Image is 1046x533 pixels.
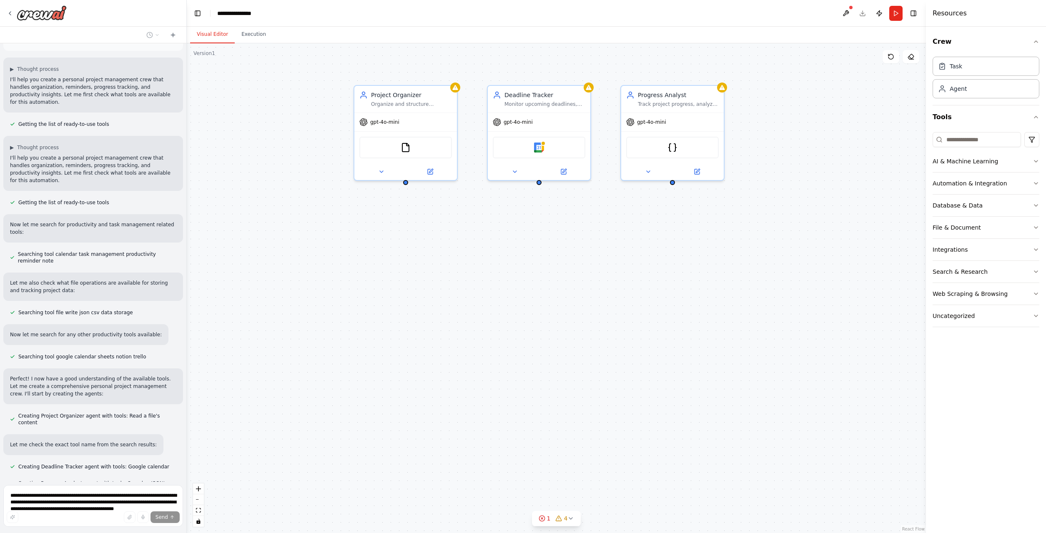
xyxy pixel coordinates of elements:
[18,199,109,206] span: Getting the list of ready-to-use tools
[18,121,109,128] span: Getting the list of ready-to-use tools
[401,143,411,153] img: FileReadTool
[547,514,551,523] span: 1
[190,26,235,43] button: Visual Editor
[10,144,14,151] span: ▶
[933,290,1008,298] div: Web Scraping & Browsing
[10,279,176,294] p: Let me also check what file operations are available for storing and tracking project data:
[156,514,168,520] span: Send
[193,516,204,527] button: toggle interactivity
[166,30,180,40] button: Start a new chat
[193,50,215,57] div: Version 1
[673,167,720,177] button: Open in side panel
[933,129,1039,334] div: Tools
[193,494,204,505] button: zoom out
[933,261,1039,283] button: Search & Research
[933,217,1039,238] button: File & Document
[406,167,454,177] button: Open in side panel
[933,268,988,276] div: Search & Research
[137,511,149,523] button: Click to speak your automation idea
[933,201,983,210] div: Database & Data
[667,143,677,153] img: JSONSearchTool
[933,239,1039,260] button: Integrations
[143,30,163,40] button: Switch to previous chat
[620,85,725,181] div: Progress AnalystTrack project progress, analyze completion rates, identify bottlenecks, and provi...
[17,5,67,20] img: Logo
[933,150,1039,172] button: AI & Machine Learning
[10,144,59,151] button: ▶Thought process
[371,101,452,108] div: Organize and structure personal projects by breaking them down into manageable tasks, setting pri...
[124,511,135,523] button: Upload files
[370,119,399,125] span: gpt-4o-mini
[933,223,981,232] div: File & Document
[933,105,1039,129] button: Tools
[908,8,919,19] button: Hide right sidebar
[933,157,998,165] div: AI & Machine Learning
[638,91,719,99] div: Progress Analyst
[18,309,133,316] span: Searching tool file write json csv data storage
[18,251,176,264] span: Searching tool calendar task management productivity reminder note
[933,30,1039,53] button: Crew
[18,413,176,426] span: Creating Project Organizer agent with tools: Read a file's content
[217,9,257,18] nav: breadcrumb
[933,53,1039,105] div: Crew
[638,101,719,108] div: Track project progress, analyze completion rates, identify bottlenecks, and provide insights on p...
[151,511,180,523] button: Send
[17,144,59,151] span: Thought process
[371,91,452,99] div: Project Organizer
[532,511,581,526] button: 14
[18,480,176,493] span: Creating Progress Analyst agent with tools: Search a JSON's content
[487,85,591,181] div: Deadline TrackerMonitor upcoming deadlines, set strategic reminders, and help prioritize tasks ba...
[18,463,169,470] span: Creating Deadline Tracker agent with tools: Google calendar
[192,8,203,19] button: Hide left sidebar
[933,305,1039,327] button: Uncategorized
[933,179,1007,188] div: Automation & Integration
[7,511,18,523] button: Improve this prompt
[540,167,587,177] button: Open in side panel
[10,441,157,448] p: Let me check the exact tool name from the search results:
[950,62,962,70] div: Task
[193,505,204,516] button: fit view
[10,375,176,398] p: Perfect! I now have a good understanding of the available tools. Let me create a comprehensive pe...
[564,514,568,523] span: 4
[933,283,1039,305] button: Web Scraping & Browsing
[933,195,1039,216] button: Database & Data
[534,143,544,153] img: Google calendar
[10,76,176,106] p: I'll help you create a personal project management crew that handles organization, reminders, pro...
[933,312,975,320] div: Uncategorized
[950,85,967,93] div: Agent
[18,353,146,360] span: Searching tool google calendar sheets notion trello
[933,245,968,254] div: Integrations
[10,221,176,236] p: Now let me search for productivity and task management related tools:
[504,91,585,99] div: Deadline Tracker
[637,119,666,125] span: gpt-4o-mini
[504,101,585,108] div: Monitor upcoming deadlines, set strategic reminders, and help prioritize tasks based on urgency a...
[10,154,176,184] p: I'll help you create a personal project management crew that handles organization, reminders, pro...
[235,26,273,43] button: Execution
[10,66,59,73] button: ▶Thought process
[933,173,1039,194] button: Automation & Integration
[902,527,925,531] a: React Flow attribution
[17,66,59,73] span: Thought process
[10,331,162,338] p: Now let me search for any other productivity tools available:
[354,85,458,181] div: Project OrganizerOrganize and structure personal projects by breaking them down into manageable t...
[193,483,204,494] button: zoom in
[933,8,967,18] h4: Resources
[504,119,533,125] span: gpt-4o-mini
[193,483,204,527] div: React Flow controls
[10,66,14,73] span: ▶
